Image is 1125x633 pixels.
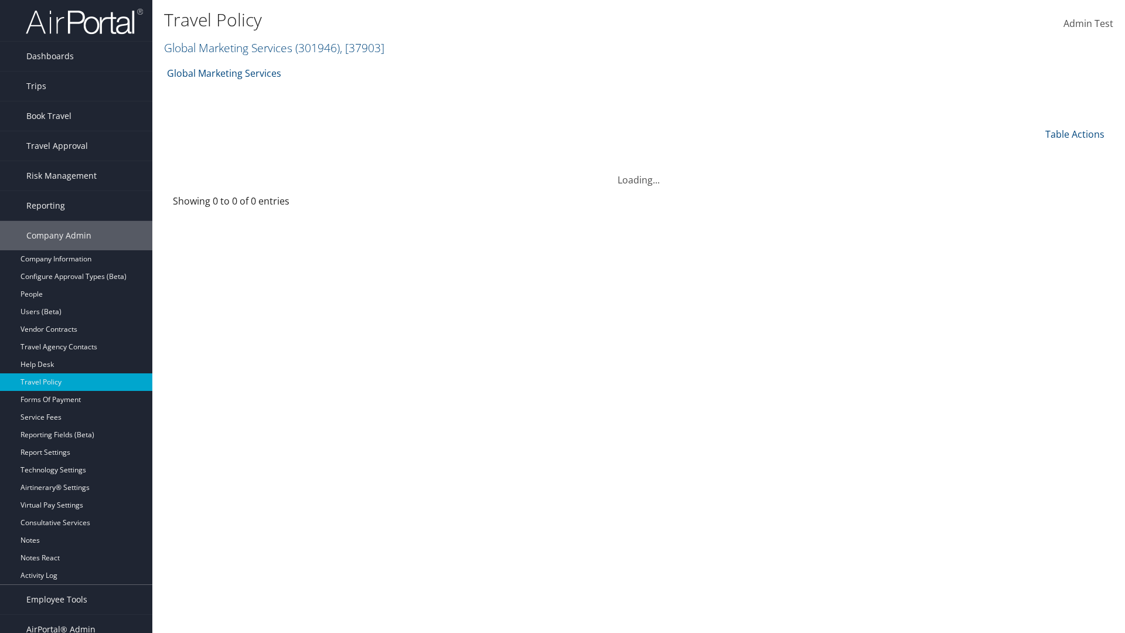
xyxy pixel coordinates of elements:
[1045,128,1104,141] a: Table Actions
[26,221,91,250] span: Company Admin
[164,8,797,32] h1: Travel Policy
[26,131,88,161] span: Travel Approval
[26,72,46,101] span: Trips
[26,101,71,131] span: Book Travel
[340,40,384,56] span: , [ 37903 ]
[164,40,384,56] a: Global Marketing Services
[26,161,97,190] span: Risk Management
[173,194,393,214] div: Showing 0 to 0 of 0 entries
[1063,17,1113,30] span: Admin Test
[167,62,281,85] a: Global Marketing Services
[295,40,340,56] span: ( 301946 )
[26,585,87,614] span: Employee Tools
[26,42,74,71] span: Dashboards
[26,191,65,220] span: Reporting
[164,159,1113,187] div: Loading...
[1063,6,1113,42] a: Admin Test
[26,8,143,35] img: airportal-logo.png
